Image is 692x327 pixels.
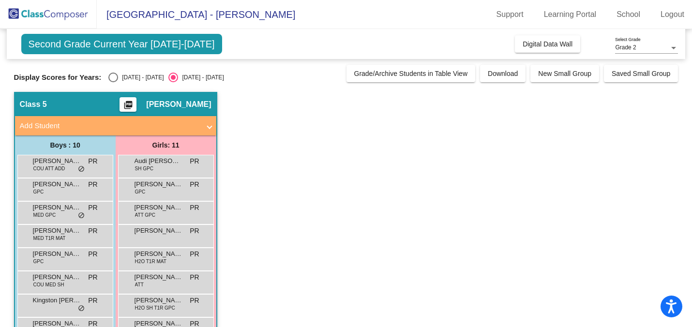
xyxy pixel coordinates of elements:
span: PR [190,296,199,306]
mat-radio-group: Select an option [108,73,224,82]
span: PR [88,203,97,213]
span: GPC [33,188,44,195]
a: School [609,7,648,22]
span: [PERSON_NAME] [135,272,183,282]
span: Kingston [PERSON_NAME] [33,296,81,305]
span: Digital Data Wall [523,40,572,48]
span: H2O SH T1R GPC [135,304,175,312]
button: Saved Small Group [604,65,678,82]
mat-expansion-panel-header: Add Student [15,116,216,135]
span: [PERSON_NAME] [33,156,81,166]
div: [DATE] - [DATE] [118,73,164,82]
span: Download [488,70,518,77]
button: Digital Data Wall [515,35,580,53]
span: do_not_disturb_alt [78,305,85,312]
span: PR [190,156,199,166]
span: Class 5 [20,100,47,109]
span: [PERSON_NAME] [33,272,81,282]
mat-panel-title: Add Student [20,120,200,132]
span: PR [88,179,97,190]
span: PR [190,226,199,236]
span: Saved Small Group [612,70,670,77]
span: PR [88,249,97,259]
span: Audi [PERSON_NAME] [135,156,183,166]
button: Download [480,65,526,82]
div: Girls: 11 [116,135,216,155]
span: [PERSON_NAME] [135,296,183,305]
span: [PERSON_NAME] [135,203,183,212]
div: Boys : 10 [15,135,116,155]
span: H2O T1R MAT [135,258,166,265]
span: do_not_disturb_alt [78,165,85,173]
span: PR [190,179,199,190]
span: PR [88,272,97,282]
span: PR [88,226,97,236]
span: Grade 2 [615,44,636,51]
span: [PERSON_NAME] [135,226,183,236]
span: PR [88,296,97,306]
span: [PERSON_NAME] [33,203,81,212]
span: New Small Group [538,70,591,77]
span: Grade/Archive Students in Table View [354,70,468,77]
span: GPC [33,258,44,265]
span: Second Grade Current Year [DATE]-[DATE] [21,34,222,54]
button: New Small Group [530,65,599,82]
span: MED GPC [33,211,56,219]
span: ATT GPC [135,211,155,219]
a: Support [489,7,531,22]
span: COU ATT ADD [33,165,65,172]
span: [PERSON_NAME] [33,249,81,259]
div: [DATE] - [DATE] [178,73,224,82]
span: [PERSON_NAME] [135,249,183,259]
span: PR [88,156,97,166]
mat-icon: picture_as_pdf [122,100,134,114]
button: Print Students Details [120,97,136,112]
span: SH GPC [135,165,153,172]
span: PR [190,272,199,282]
span: MED T1R MAT [33,235,66,242]
span: PR [190,203,199,213]
a: Logout [653,7,692,22]
span: PR [190,249,199,259]
span: [PERSON_NAME] [33,226,81,236]
span: [PERSON_NAME] [33,179,81,189]
span: Display Scores for Years: [14,73,102,82]
span: GPC [135,188,146,195]
span: [GEOGRAPHIC_DATA] - [PERSON_NAME] [97,7,295,22]
a: Learning Portal [536,7,604,22]
span: [PERSON_NAME] [135,179,183,189]
span: ATT [135,281,144,288]
span: do_not_disturb_alt [78,212,85,220]
span: [PERSON_NAME] [146,100,211,109]
span: COU MED SH [33,281,64,288]
button: Grade/Archive Students in Table View [346,65,476,82]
